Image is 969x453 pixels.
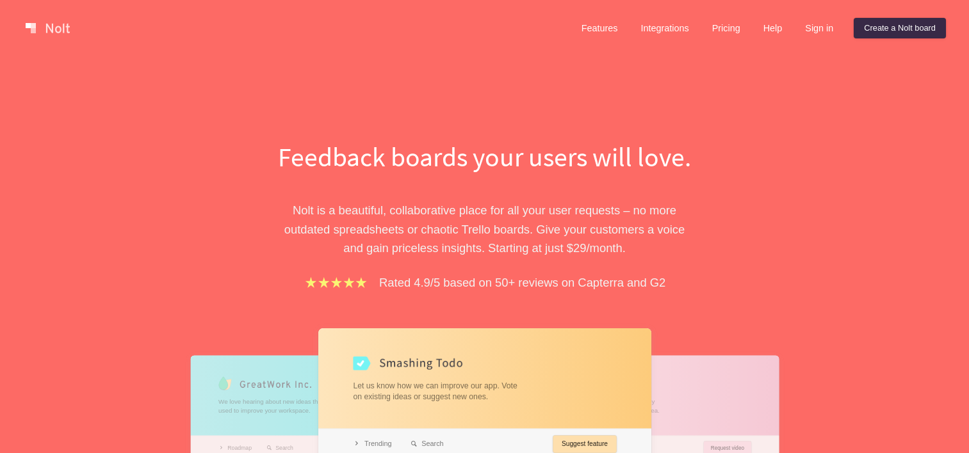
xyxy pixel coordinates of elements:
[264,138,706,175] h1: Feedback boards your users will love.
[304,275,369,290] img: stars.b067e34983.png
[264,201,706,257] p: Nolt is a beautiful, collaborative place for all your user requests – no more outdated spreadshee...
[795,18,843,38] a: Sign in
[571,18,628,38] a: Features
[753,18,793,38] a: Help
[630,18,699,38] a: Integrations
[702,18,751,38] a: Pricing
[379,273,665,292] p: Rated 4.9/5 based on 50+ reviews on Capterra and G2
[854,18,946,38] a: Create a Nolt board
